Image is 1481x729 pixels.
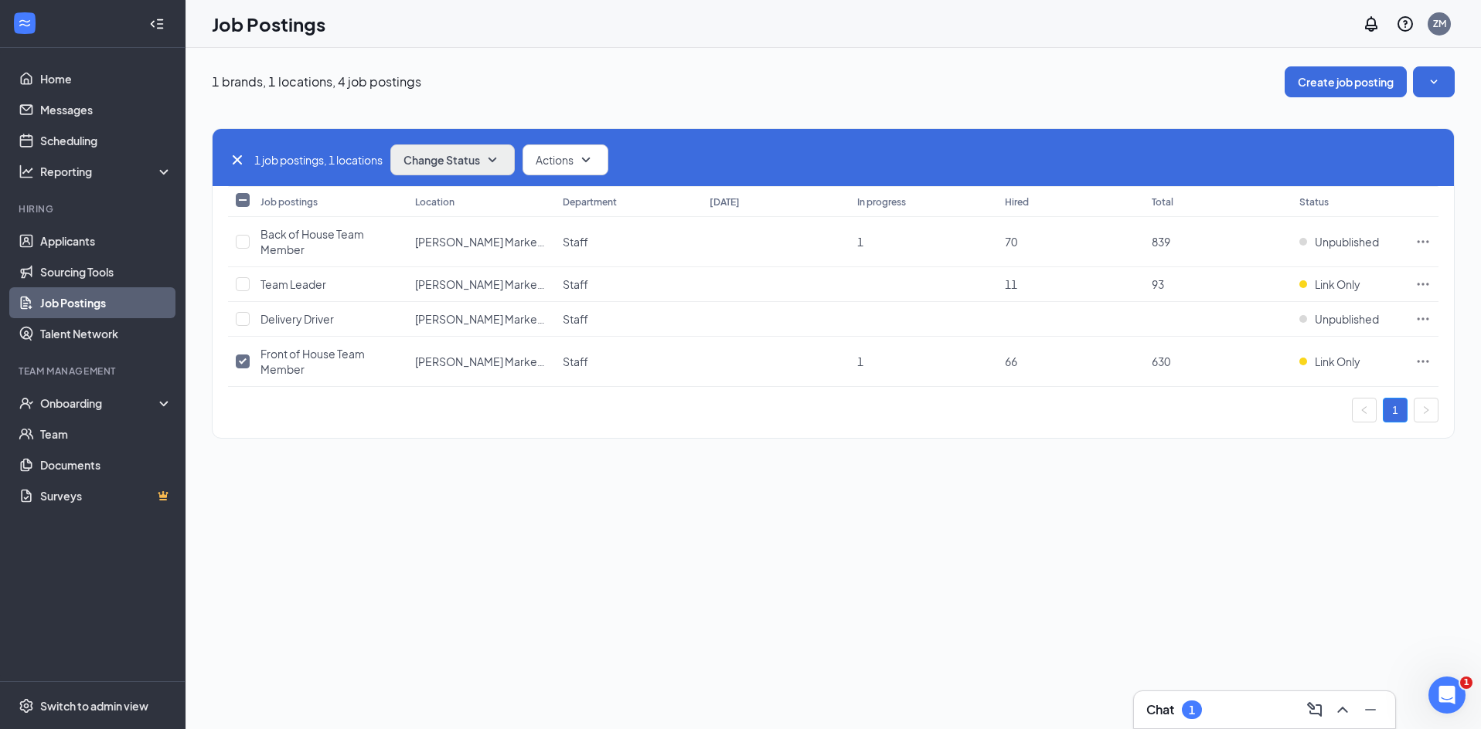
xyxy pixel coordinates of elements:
[577,151,595,169] svg: SmallChevronDown
[40,395,159,411] div: Onboarding
[536,152,574,168] span: Actions
[1433,17,1446,30] div: ZM
[228,151,247,169] svg: Cross
[407,217,555,267] td: Lathrop Marketplace
[40,287,172,318] a: Job Postings
[212,73,421,90] p: 1 brands, 1 locations, 4 job postings
[1146,701,1174,718] h3: Chat
[1302,697,1327,722] button: ComposeMessage
[563,354,588,368] span: Staff
[19,364,169,378] div: Team Management
[1415,311,1431,327] svg: Ellipses
[407,337,555,387] td: Lathrop Marketplace
[19,395,34,411] svg: UserCheck
[1144,186,1292,217] th: Total
[415,277,570,291] span: [PERSON_NAME] Marketplace
[1415,354,1431,369] svg: Ellipses
[1352,398,1377,422] li: Previous Page
[1152,235,1170,249] span: 839
[260,227,364,256] span: Back of House Team Member
[40,164,173,179] div: Reporting
[483,151,502,169] svg: SmallChevronDown
[1384,398,1407,422] a: 1
[260,312,334,326] span: Delivery Driver
[407,302,555,337] td: Lathrop Marketplace
[40,225,172,256] a: Applicants
[1315,354,1360,369] span: Link Only
[19,164,34,179] svg: Analysis
[1005,277,1017,291] span: 11
[415,235,570,249] span: [PERSON_NAME] Marketplace
[1414,398,1438,422] button: right
[1292,186,1408,217] th: Status
[555,217,703,267] td: Staff
[254,151,383,168] span: 1 job postings, 1 locations
[1360,405,1369,415] span: left
[1005,354,1017,368] span: 66
[40,318,172,349] a: Talent Network
[415,195,455,209] div: Location
[19,202,169,215] div: Hiring
[1426,74,1442,90] svg: SmallChevronDown
[1396,15,1415,33] svg: QuestionInfo
[563,312,588,326] span: Staff
[40,63,172,94] a: Home
[997,186,1145,217] th: Hired
[857,354,863,368] span: 1
[260,195,318,209] div: Job postings
[407,267,555,302] td: Lathrop Marketplace
[1306,700,1324,719] svg: ComposeMessage
[702,186,849,217] th: [DATE]
[555,267,703,302] td: Staff
[1189,704,1195,717] div: 1
[1315,234,1379,249] span: Unpublished
[1421,405,1431,415] span: right
[1333,700,1352,719] svg: ChevronUp
[17,15,32,31] svg: WorkstreamLogo
[40,419,172,449] a: Team
[1358,697,1383,722] button: Minimize
[1005,235,1017,249] span: 70
[1330,697,1355,722] button: ChevronUp
[1285,66,1407,97] button: Create job posting
[1315,276,1360,292] span: Link Only
[1152,277,1164,291] span: 93
[1413,66,1455,97] button: SmallChevronDown
[1428,676,1466,714] iframe: Intercom live chat
[555,302,703,337] td: Staff
[1415,276,1431,292] svg: Ellipses
[40,480,172,511] a: SurveysCrown
[390,144,515,175] button: Change StatusSmallChevronDown
[1152,354,1170,368] span: 630
[40,449,172,480] a: Documents
[523,144,608,175] button: ActionsSmallChevronDown
[40,94,172,125] a: Messages
[563,277,588,291] span: Staff
[149,16,165,32] svg: Collapse
[1460,676,1472,689] span: 1
[1414,398,1438,422] li: Next Page
[212,11,325,37] h1: Job Postings
[260,347,365,376] span: Front of House Team Member
[260,277,326,291] span: Team Leader
[1415,234,1431,249] svg: Ellipses
[40,125,172,156] a: Scheduling
[563,235,588,249] span: Staff
[857,235,863,249] span: 1
[1362,15,1381,33] svg: Notifications
[849,186,997,217] th: In progress
[1352,398,1377,422] button: left
[40,256,172,287] a: Sourcing Tools
[563,195,617,209] div: Department
[415,354,570,368] span: [PERSON_NAME] Marketplace
[555,337,703,387] td: Staff
[19,698,34,714] svg: Settings
[403,154,480,165] span: Change Status
[1315,311,1379,327] span: Unpublished
[40,698,148,714] div: Switch to admin view
[1361,700,1380,719] svg: Minimize
[415,312,570,326] span: [PERSON_NAME] Marketplace
[1383,398,1408,422] li: 1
